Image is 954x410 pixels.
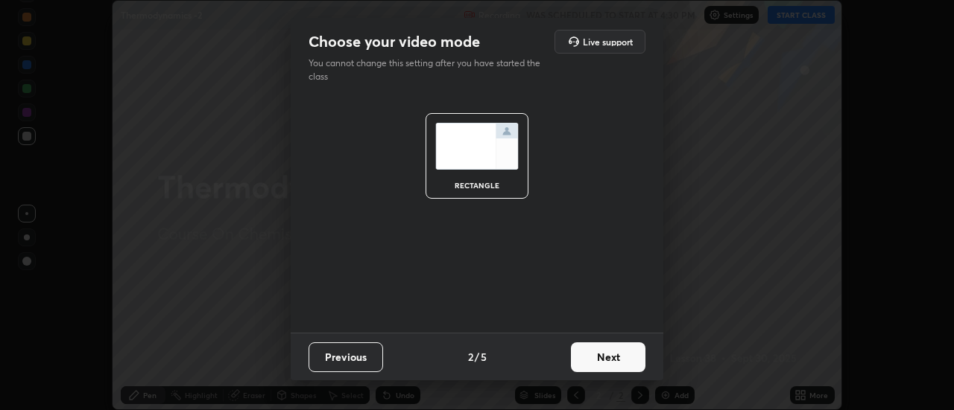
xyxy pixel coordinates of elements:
img: normalScreenIcon.ae25ed63.svg [435,123,519,170]
h4: 2 [468,349,473,365]
h4: 5 [481,349,487,365]
button: Next [571,342,645,372]
div: rectangle [447,182,507,189]
h5: Live support [583,37,633,46]
p: You cannot change this setting after you have started the class [309,57,550,83]
h4: / [475,349,479,365]
h2: Choose your video mode [309,32,480,51]
button: Previous [309,342,383,372]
